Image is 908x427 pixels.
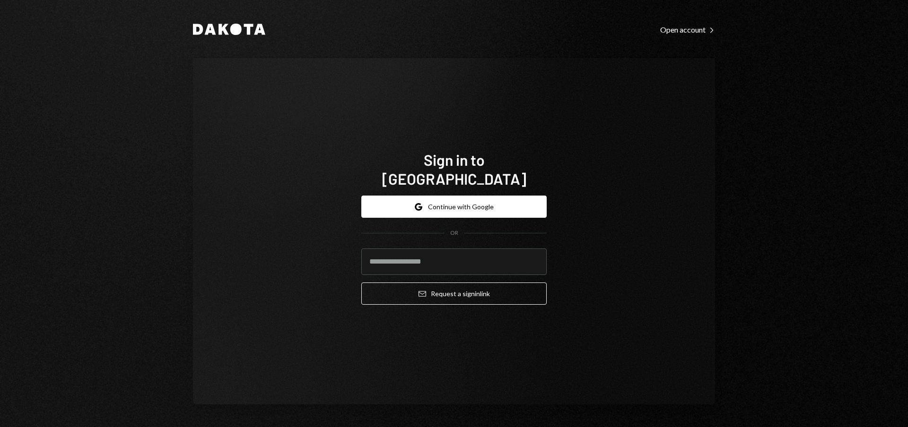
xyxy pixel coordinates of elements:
[450,229,458,237] div: OR
[361,282,547,305] button: Request a signinlink
[361,150,547,188] h1: Sign in to [GEOGRAPHIC_DATA]
[660,24,715,34] a: Open account
[361,196,547,218] button: Continue with Google
[660,25,715,34] div: Open account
